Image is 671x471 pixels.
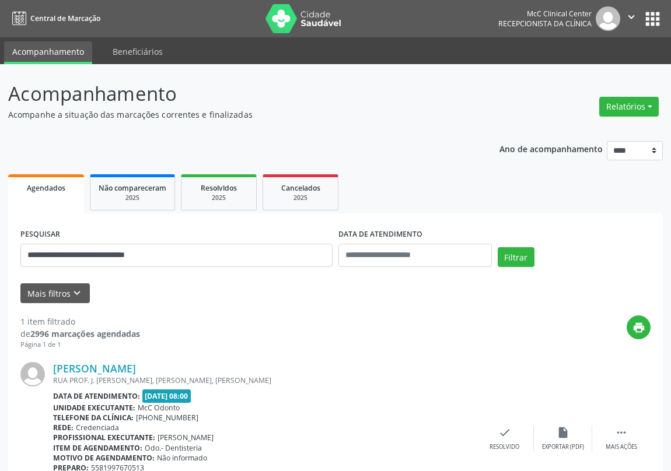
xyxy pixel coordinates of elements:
div: McC Clinical Center [498,9,592,19]
div: 2025 [271,194,330,202]
button: Relatórios [599,97,659,117]
div: 2025 [190,194,248,202]
p: Ano de acompanhamento [499,141,603,156]
strong: 2996 marcações agendadas [30,328,140,339]
b: Unidade executante: [53,403,135,413]
span: Odo.- Dentisteria [145,443,202,453]
i: insert_drive_file [557,426,569,439]
b: Item de agendamento: [53,443,142,453]
button: Filtrar [498,247,534,267]
label: PESQUISAR [20,226,60,244]
b: Profissional executante: [53,433,155,442]
i: print [632,321,645,334]
span: Agendados [27,183,65,193]
span: Cancelados [281,183,320,193]
button: apps [642,9,663,29]
label: DATA DE ATENDIMENTO [338,226,422,244]
span: Não informado [157,453,207,463]
span: [PHONE_NUMBER] [136,413,198,423]
a: Central de Marcação [8,9,100,28]
p: Acompanhe a situação das marcações correntes e finalizadas [8,108,466,121]
div: 2025 [99,194,166,202]
i:  [625,10,638,23]
div: RUA PROF. J. [PERSON_NAME], [PERSON_NAME], [PERSON_NAME] [53,375,476,385]
button:  [620,6,642,31]
span: Não compareceram [99,183,166,193]
b: Motivo de agendamento: [53,453,155,463]
b: Data de atendimento: [53,391,140,401]
span: [DATE] 08:00 [142,389,191,403]
div: 1 item filtrado [20,315,140,328]
a: [PERSON_NAME] [53,362,136,375]
i: check [498,426,511,439]
div: Exportar (PDF) [542,443,584,451]
span: Central de Marcação [30,13,100,23]
p: Acompanhamento [8,79,466,108]
img: img [20,362,45,386]
button: print [627,315,651,339]
i: keyboard_arrow_down [71,287,83,300]
span: McC Odonto [138,403,180,413]
div: Mais ações [606,443,637,451]
img: img [596,6,620,31]
b: Telefone da clínica: [53,413,134,423]
b: Rede: [53,423,74,433]
i:  [615,426,628,439]
button: Mais filtroskeyboard_arrow_down [20,283,90,304]
a: Beneficiários [104,41,171,62]
span: Credenciada [76,423,119,433]
span: [PERSON_NAME] [158,433,214,442]
div: Página 1 de 1 [20,340,140,350]
div: de [20,328,140,340]
div: Resolvido [490,443,519,451]
span: Resolvidos [201,183,237,193]
a: Acompanhamento [4,41,92,64]
span: Recepcionista da clínica [498,19,592,29]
